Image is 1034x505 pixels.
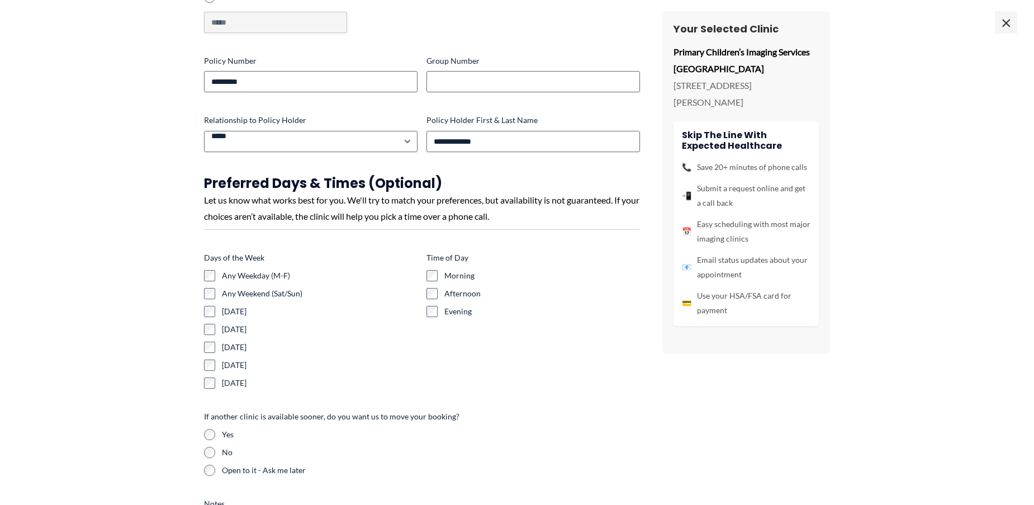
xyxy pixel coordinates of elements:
[673,44,819,77] p: Primary Children’s Imaging Services [GEOGRAPHIC_DATA]
[204,192,640,225] div: Let us know what works best for you. We'll try to match your preferences, but availability is not...
[673,22,819,35] h3: Your Selected Clinic
[682,260,691,275] span: 📧
[426,55,640,67] label: Group Number
[682,253,810,282] li: Email status updates about your appointment
[682,160,810,174] li: Save 20+ minutes of phone calls
[426,252,468,263] legend: Time of Day
[222,270,418,281] label: Any Weekday (M-F)
[444,306,640,317] label: Evening
[222,377,418,389] label: [DATE]
[222,429,640,440] label: Yes
[682,181,810,210] li: Submit a request online and get a call back
[222,360,418,371] label: [DATE]
[204,12,347,33] input: Other Choice, please specify
[204,115,418,126] label: Relationship to Policy Holder
[204,411,459,422] legend: If another clinic is available sooner, do you want us to move your booking?
[204,252,264,263] legend: Days of the Week
[222,306,418,317] label: [DATE]
[222,447,640,458] label: No
[682,296,691,310] span: 💳
[426,115,640,126] label: Policy Holder First & Last Name
[682,160,691,174] span: 📞
[682,224,691,239] span: 📅
[444,270,640,281] label: Morning
[682,217,810,246] li: Easy scheduling with most major imaging clinics
[682,188,691,203] span: 📲
[204,55,418,67] label: Policy Number
[995,11,1017,34] span: ×
[222,324,418,335] label: [DATE]
[222,465,640,476] label: Open to it - Ask me later
[222,342,418,353] label: [DATE]
[204,174,640,192] h3: Preferred Days & Times (Optional)
[222,288,418,299] label: Any Weekend (Sat/Sun)
[682,130,810,151] h4: Skip the line with Expected Healthcare
[444,288,640,299] label: Afternoon
[682,289,810,318] li: Use your HSA/FSA card for payment
[673,77,819,110] p: [STREET_ADDRESS][PERSON_NAME]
